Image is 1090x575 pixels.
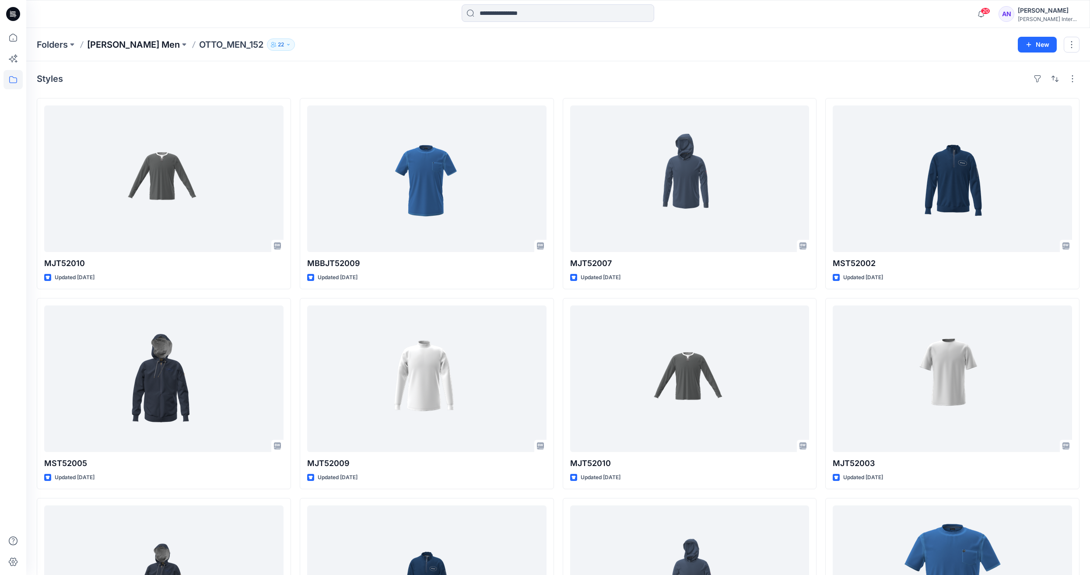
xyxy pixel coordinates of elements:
div: AN [999,6,1014,22]
p: MJT52010 [44,257,284,270]
a: MJT52009 [307,305,547,452]
p: MST52005 [44,457,284,470]
p: MJT52007 [570,257,810,270]
p: Updated [DATE] [55,473,95,482]
span: 20 [981,7,990,14]
p: 22 [278,40,284,49]
p: Updated [DATE] [581,473,620,482]
h4: Styles [37,74,63,84]
p: MJT52010 [570,457,810,470]
p: MBBJT52009 [307,257,547,270]
button: New [1018,37,1057,53]
p: OTTO_MEN_152 [199,39,263,51]
a: MBBJT52009 [307,105,547,252]
a: [PERSON_NAME] Men [87,39,180,51]
div: [PERSON_NAME] International [1018,16,1079,22]
a: MJT52007 [570,105,810,252]
p: Updated [DATE] [843,473,883,482]
p: Updated [DATE] [55,273,95,282]
button: 22 [267,39,295,51]
p: MJT52009 [307,457,547,470]
p: MJT52003 [833,457,1072,470]
p: Updated [DATE] [318,273,357,282]
a: MJT52010 [44,105,284,252]
a: MST52002 [833,105,1072,252]
a: Folders [37,39,68,51]
p: Updated [DATE] [843,273,883,282]
div: [PERSON_NAME] [1018,5,1079,16]
p: Updated [DATE] [581,273,620,282]
a: MJT52003 [833,305,1072,452]
a: MJT52010 [570,305,810,452]
p: MST52002 [833,257,1072,270]
p: Updated [DATE] [318,473,357,482]
a: MST52005 [44,305,284,452]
